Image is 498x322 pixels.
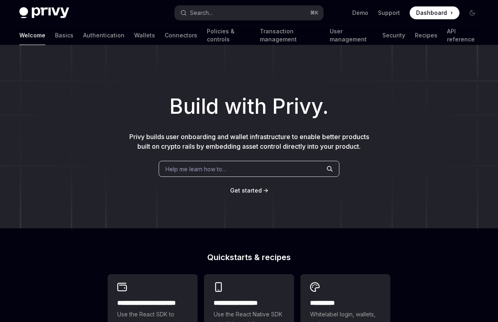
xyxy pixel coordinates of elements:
a: Transaction management [260,26,320,45]
a: Demo [352,9,368,17]
a: Welcome [19,26,45,45]
span: ⌘ K [310,10,318,16]
a: Security [382,26,405,45]
a: Policies & controls [207,26,250,45]
h2: Quickstarts & recipes [108,253,390,261]
a: Support [378,9,400,17]
a: Authentication [83,26,124,45]
a: Recipes [415,26,437,45]
span: Help me learn how to… [165,165,227,173]
a: Basics [55,26,73,45]
a: API reference [447,26,479,45]
span: Privy builds user onboarding and wallet infrastructure to enable better products built on crypto ... [129,133,369,150]
button: Toggle dark mode [466,6,479,19]
a: Get started [230,187,262,195]
a: Dashboard [410,6,459,19]
a: User management [330,26,373,45]
div: Search... [190,8,212,18]
a: Connectors [165,26,197,45]
button: Search...⌘K [175,6,324,20]
span: Get started [230,187,262,194]
img: dark logo [19,7,69,18]
a: Wallets [134,26,155,45]
h1: Build with Privy. [13,91,485,122]
span: Dashboard [416,9,447,17]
